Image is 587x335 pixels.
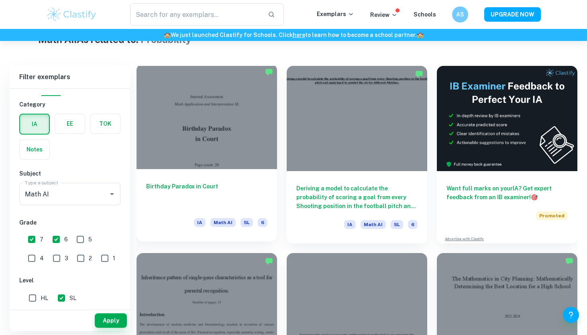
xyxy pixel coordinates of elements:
[563,307,579,323] button: Help and Feedback
[25,179,58,186] label: Type a subject
[391,220,403,229] span: SL
[19,218,120,227] h6: Grade
[2,31,585,39] h6: We just launched Clastify for Schools. Click to learn how to become a school partner.
[565,257,573,265] img: Marked
[293,32,305,38] a: here
[88,235,92,244] span: 5
[19,100,120,109] h6: Category
[531,194,538,200] span: 🎯
[40,254,44,263] span: 4
[446,184,568,202] h6: Want full marks on your IA ? Get expert feedback from an IB examiner!
[344,220,356,229] span: IA
[210,218,236,227] span: Math AI
[484,7,541,22] button: UPGRADE NOW
[20,140,49,159] button: Notes
[241,218,253,227] span: SL
[40,235,43,244] span: 7
[89,254,92,263] span: 2
[361,220,386,229] span: Math AI
[64,235,68,244] span: 6
[19,169,120,178] h6: Subject
[417,32,424,38] span: 🏫
[69,294,76,302] span: SL
[55,114,85,133] button: EE
[452,6,468,22] button: AS
[456,10,465,19] h6: AS
[194,218,206,227] span: IA
[265,257,273,265] img: Marked
[10,66,130,88] h6: Filter exemplars
[414,11,436,18] a: Schools
[317,10,354,18] p: Exemplars
[41,294,48,302] span: HL
[137,66,277,243] a: Birthday Paradox in CourtIAMath AISL6
[19,276,120,285] h6: Level
[20,114,49,134] button: IA
[65,254,68,263] span: 3
[265,68,273,76] img: Marked
[370,10,397,19] p: Review
[415,70,423,78] img: Marked
[296,184,418,210] h6: Deriving a model to calculate the probability of scoring a goal from every Shooting position in t...
[287,66,427,243] a: Deriving a model to calculate the probability of scoring a goal from every Shooting position in t...
[46,6,97,22] img: Clastify logo
[164,32,171,38] span: 🏫
[113,254,115,263] span: 1
[95,313,127,328] button: Apply
[437,66,577,171] img: Thumbnail
[437,66,577,243] a: Want full marks on yourIA? Get expert feedback from an IB examiner!PromotedAdvertise with Clastify
[106,188,118,200] button: Open
[408,220,418,229] span: 6
[146,182,267,208] h6: Birthday Paradox in Court
[445,236,484,242] a: Advertise with Clastify
[536,211,568,220] span: Promoted
[130,3,261,26] input: Search for any exemplars...
[258,218,267,227] span: 6
[90,114,120,133] button: TOK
